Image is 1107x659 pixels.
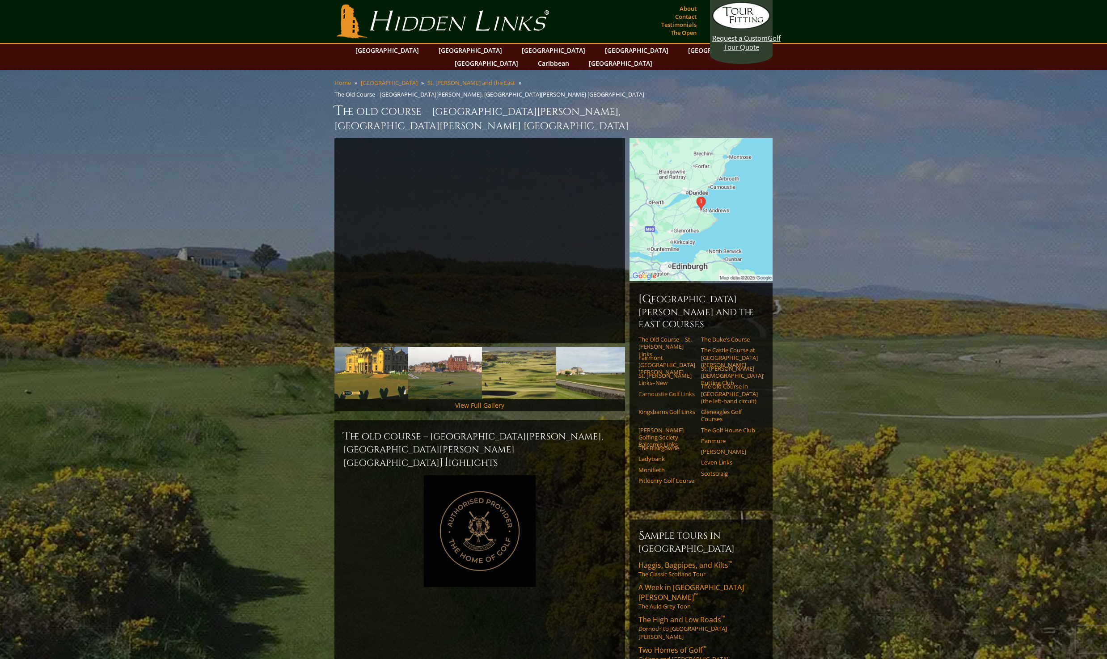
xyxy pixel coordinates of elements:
a: Contact [673,10,699,23]
a: Home [334,79,351,87]
a: The Blairgowrie [638,444,695,452]
a: The Duke’s Course [701,336,758,343]
a: St. [PERSON_NAME] [DEMOGRAPHIC_DATA]’ Putting Club [701,365,758,387]
a: Ladybank [638,455,695,462]
a: Carnoustie Golf Links [638,390,695,397]
a: [GEOGRAPHIC_DATA] [517,44,590,57]
a: Gleneagles Golf Courses [701,408,758,423]
h6: [GEOGRAPHIC_DATA][PERSON_NAME] and the East Courses [638,292,764,330]
span: Two Homes of Golf [638,645,706,655]
sup: ™ [728,559,732,567]
img: Google Map of St Andrews Links, St Andrews, United Kingdom [630,138,773,281]
sup: ™ [702,644,706,652]
a: [PERSON_NAME] [701,448,758,455]
a: Kingsbarns Golf Links [638,408,695,415]
h6: Sample Tours in [GEOGRAPHIC_DATA] [638,528,764,555]
a: Panmure [701,437,758,444]
a: [GEOGRAPHIC_DATA] [450,57,523,70]
a: Monifieth [638,466,695,473]
a: Caribbean [533,57,574,70]
a: [GEOGRAPHIC_DATA] [351,44,423,57]
a: St. [PERSON_NAME] Links–New [638,372,695,387]
a: About [677,2,699,15]
a: The Old Course – St. [PERSON_NAME] Links [638,336,695,358]
a: The Castle Course at [GEOGRAPHIC_DATA][PERSON_NAME] [701,346,758,368]
a: [GEOGRAPHIC_DATA] [684,44,756,57]
a: [GEOGRAPHIC_DATA] [361,79,418,87]
span: Request a Custom [712,34,768,42]
a: View Full Gallery [455,401,504,410]
sup: ™ [721,614,725,621]
a: Scotscraig [701,470,758,477]
a: [PERSON_NAME] Golfing Society Balcomie Links [638,427,695,448]
a: Pitlochry Golf Course [638,477,695,484]
a: Request a CustomGolf Tour Quote [712,2,770,51]
sup: ™ [694,591,698,599]
h2: The Old Course – [GEOGRAPHIC_DATA][PERSON_NAME], [GEOGRAPHIC_DATA][PERSON_NAME] [GEOGRAPHIC_DATA]... [343,429,616,470]
a: The Open [668,26,699,39]
h1: The Old Course – [GEOGRAPHIC_DATA][PERSON_NAME], [GEOGRAPHIC_DATA][PERSON_NAME] [GEOGRAPHIC_DATA] [334,102,773,133]
a: Testimonials [659,18,699,31]
a: [GEOGRAPHIC_DATA] [434,44,507,57]
li: The Old Course - [GEOGRAPHIC_DATA][PERSON_NAME], [GEOGRAPHIC_DATA][PERSON_NAME] [GEOGRAPHIC_DATA] [334,90,648,98]
a: The Old Course in [GEOGRAPHIC_DATA] (the left-hand circuit) [701,383,758,405]
a: Fairmont [GEOGRAPHIC_DATA][PERSON_NAME] [638,354,695,376]
a: A Week in [GEOGRAPHIC_DATA][PERSON_NAME]™The Auld Grey Toon [638,583,764,610]
span: A Week in [GEOGRAPHIC_DATA][PERSON_NAME] [638,583,744,602]
span: H [439,456,448,470]
a: St. [PERSON_NAME] and the East [427,79,515,87]
a: The Golf House Club [701,427,758,434]
a: Leven Links [701,459,758,466]
a: [GEOGRAPHIC_DATA] [600,44,673,57]
a: [GEOGRAPHIC_DATA] [584,57,657,70]
span: The High and Low Roads [638,615,725,625]
a: Haggis, Bagpipes, and Kilts™The Classic Scotland Tour [638,560,764,578]
a: The High and Low Roads™Dornoch to [GEOGRAPHIC_DATA][PERSON_NAME] [638,615,764,641]
span: Haggis, Bagpipes, and Kilts [638,560,732,570]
